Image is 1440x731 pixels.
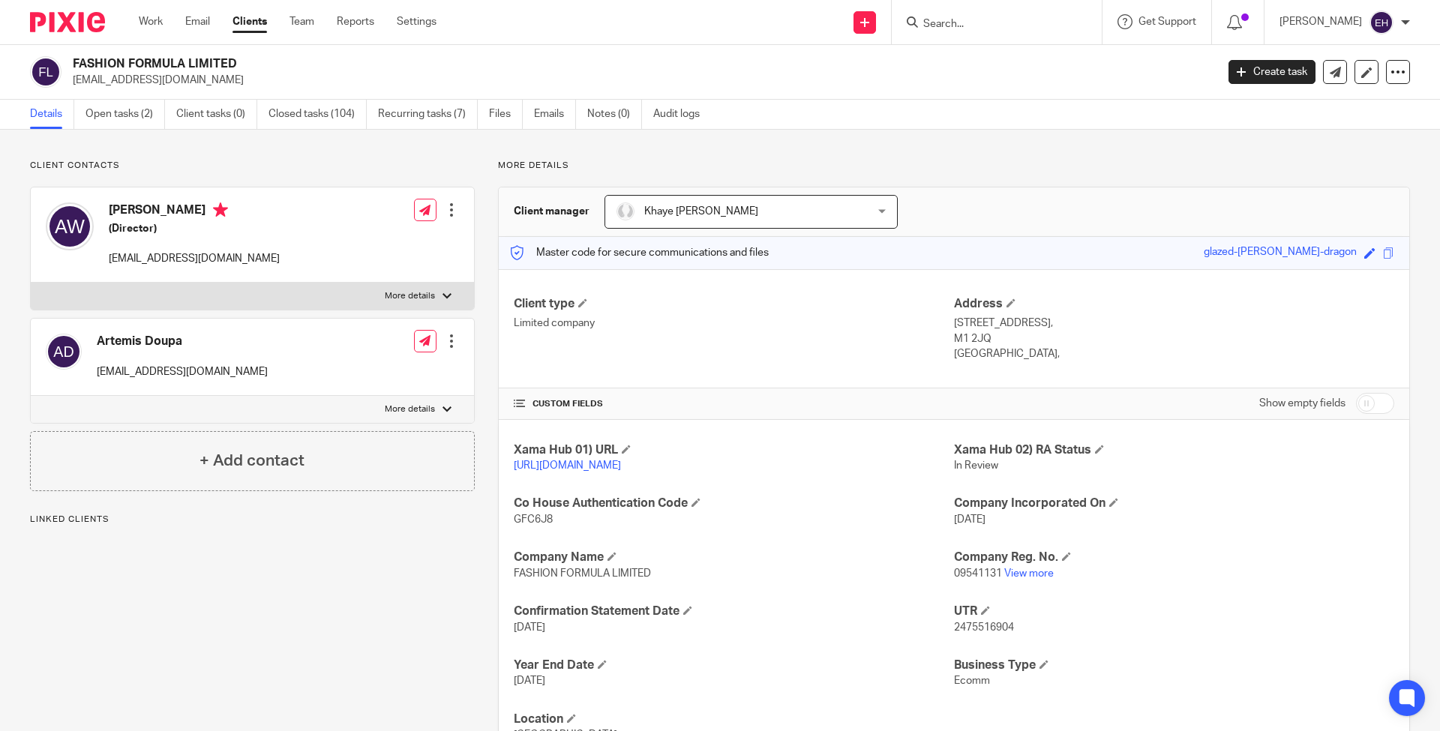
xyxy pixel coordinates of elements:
img: svg%3E [46,202,94,250]
i: Primary [213,202,228,217]
p: [EMAIL_ADDRESS][DOMAIN_NAME] [109,251,280,266]
a: Closed tasks (104) [268,100,367,129]
img: svg%3E [30,56,61,88]
h4: [PERSON_NAME] [109,202,280,221]
a: Notes (0) [587,100,642,129]
h4: Address [954,296,1394,312]
a: Clients [232,14,267,29]
span: Get Support [1138,16,1196,27]
label: Show empty fields [1259,396,1345,411]
span: [DATE] [954,514,985,525]
a: Recurring tasks (7) [378,100,478,129]
a: Team [289,14,314,29]
h4: Xama Hub 01) URL [514,442,954,458]
p: [EMAIL_ADDRESS][DOMAIN_NAME] [97,364,268,379]
h4: Company Reg. No. [954,550,1394,565]
p: [PERSON_NAME] [1279,14,1362,29]
a: Open tasks (2) [85,100,165,129]
h4: Artemis Doupa [97,334,268,349]
a: Client tasks (0) [176,100,257,129]
a: Files [489,100,523,129]
p: [EMAIL_ADDRESS][DOMAIN_NAME] [73,73,1206,88]
h4: Co House Authentication Code [514,496,954,511]
h4: Xama Hub 02) RA Status [954,442,1394,458]
p: More details [385,290,435,302]
h4: Business Type [954,658,1394,673]
img: svg%3E [1369,10,1393,34]
p: Client contacts [30,160,475,172]
h4: UTR [954,604,1394,619]
input: Search [922,18,1057,31]
span: 09541131 [954,568,1002,579]
img: Screenshot%202025-07-30%20at%207.39.43%E2%80%AFPM.png [616,202,634,220]
h4: + Add contact [199,449,304,472]
p: More details [498,160,1410,172]
span: Khaye [PERSON_NAME] [644,206,758,217]
p: [GEOGRAPHIC_DATA], [954,346,1394,361]
h4: Year End Date [514,658,954,673]
span: GFC6J8 [514,514,553,525]
span: In Review [954,460,998,471]
a: Emails [534,100,576,129]
h4: Company Incorporated On [954,496,1394,511]
p: Linked clients [30,514,475,526]
span: [DATE] [514,622,545,633]
img: Pixie [30,12,105,32]
h3: Client manager [514,204,589,219]
a: Settings [397,14,436,29]
span: FASHION FORMULA LIMITED [514,568,651,579]
p: More details [385,403,435,415]
div: glazed-[PERSON_NAME]-dragon [1204,244,1357,262]
p: Limited company [514,316,954,331]
span: Ecomm [954,676,990,686]
h4: Location [514,712,954,727]
span: [DATE] [514,676,545,686]
h4: Company Name [514,550,954,565]
a: Audit logs [653,100,711,129]
p: M1 2JQ [954,331,1394,346]
h4: Confirmation Statement Date [514,604,954,619]
p: [STREET_ADDRESS], [954,316,1394,331]
a: Work [139,14,163,29]
a: Email [185,14,210,29]
p: Master code for secure communications and files [510,245,769,260]
a: [URL][DOMAIN_NAME] [514,460,621,471]
h4: CUSTOM FIELDS [514,398,954,410]
a: Create task [1228,60,1315,84]
img: svg%3E [46,334,82,370]
h2: FASHION FORMULA LIMITED [73,56,979,72]
h4: Client type [514,296,954,312]
h5: (Director) [109,221,280,236]
a: Reports [337,14,374,29]
a: Details [30,100,74,129]
span: 2475516904 [954,622,1014,633]
a: View more [1004,568,1054,579]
